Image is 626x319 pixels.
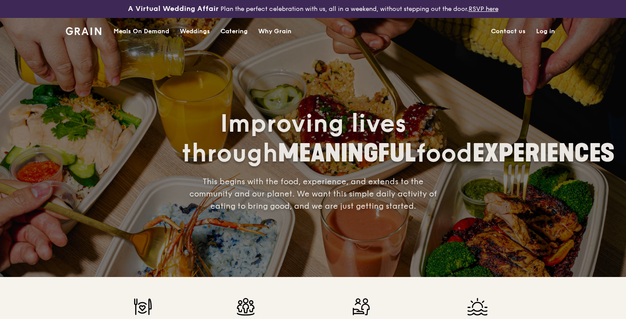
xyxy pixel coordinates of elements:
[114,18,169,45] div: Meals On Demand
[128,4,219,14] h3: A Virtual Wedding Affair
[207,298,284,315] img: Bringing people together
[469,5,498,13] a: RSVP here
[180,18,210,45] div: Weddings
[278,139,416,168] span: MEANINGFUL
[215,18,253,45] a: Catering
[174,18,215,45] a: Weddings
[486,18,531,45] a: Contact us
[110,298,176,315] img: Making healthy, tasty
[181,109,615,168] span: Improving lives through food
[104,4,522,14] div: Plan the perfect celebration with us, all in a weekend, without stepping out the door.
[66,27,101,35] img: Grain
[473,139,615,168] span: EXPERIENCES
[439,298,516,315] img: Taking care of the planet
[315,298,408,315] img: Supporting local communities
[221,18,248,45] div: Catering
[66,18,101,44] a: GrainGrain
[258,18,292,45] div: Why Grain
[531,18,560,45] a: Log in
[253,18,297,45] a: Why Grain
[189,177,437,211] span: This begins with the food, experience, and extends to the community and our planet. We want this ...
